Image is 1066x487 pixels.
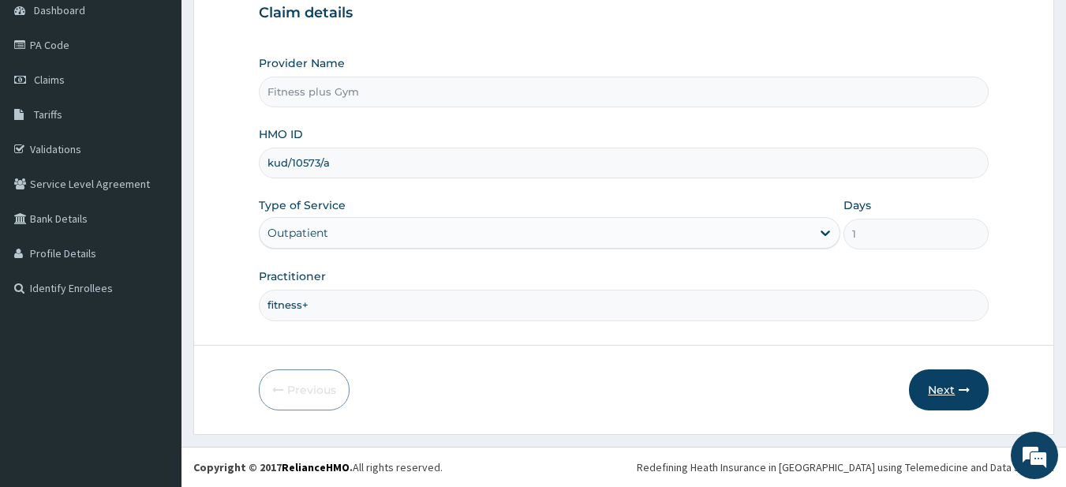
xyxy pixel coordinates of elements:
[181,447,1066,487] footer: All rights reserved.
[92,144,218,303] span: We're online!
[909,369,989,410] button: Next
[259,290,989,320] input: Enter Name
[843,197,871,213] label: Days
[259,8,297,46] div: Minimize live chat window
[34,73,65,87] span: Claims
[193,460,353,474] strong: Copyright © 2017 .
[29,79,64,118] img: d_794563401_company_1708531726252_794563401
[259,197,346,213] label: Type of Service
[259,5,989,22] h3: Claim details
[259,268,326,284] label: Practitioner
[34,107,62,122] span: Tariffs
[259,148,989,178] input: Enter HMO ID
[637,459,1054,475] div: Redefining Heath Insurance in [GEOGRAPHIC_DATA] using Telemedicine and Data Science!
[259,369,350,410] button: Previous
[34,3,85,17] span: Dashboard
[259,126,303,142] label: HMO ID
[82,88,265,109] div: Chat with us now
[259,55,345,71] label: Provider Name
[8,321,301,376] textarea: Type your message and hit 'Enter'
[282,460,350,474] a: RelianceHMO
